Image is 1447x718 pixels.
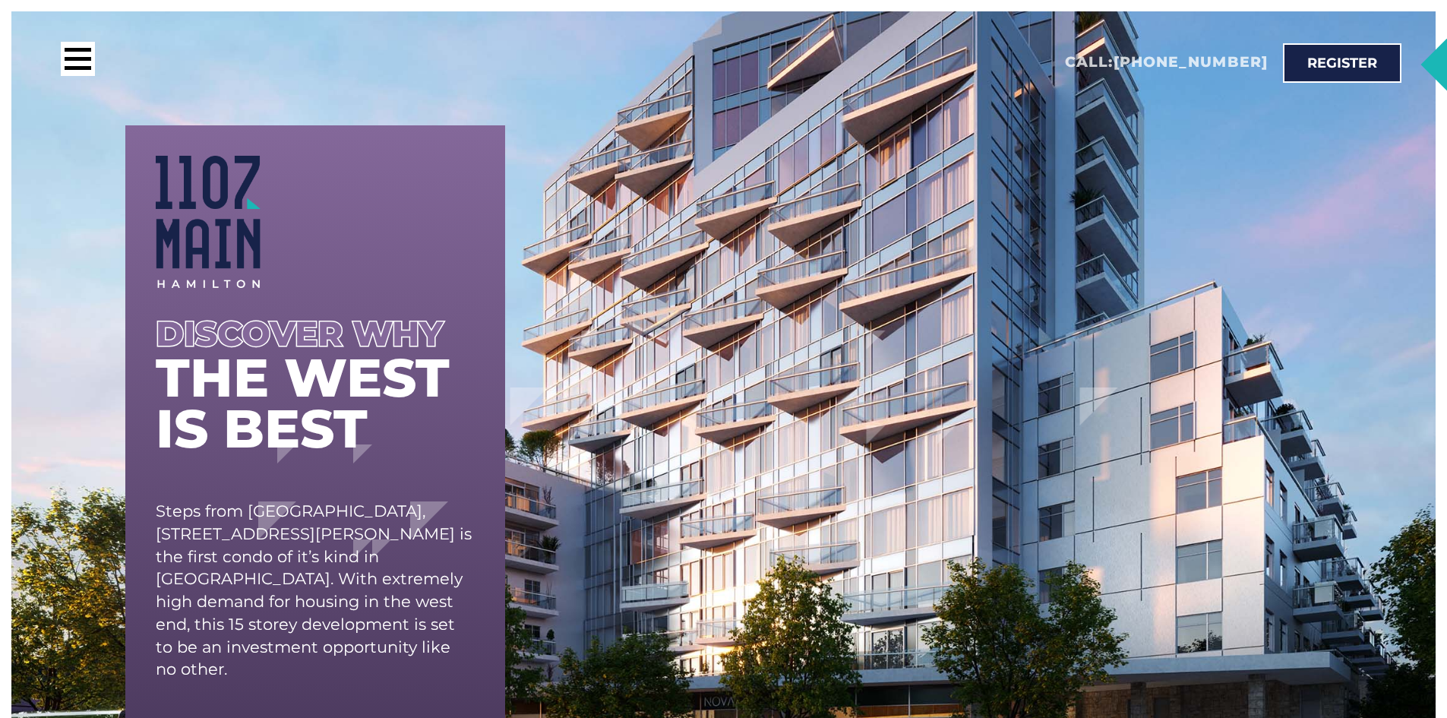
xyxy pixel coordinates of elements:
[1065,53,1268,72] h2: Call:
[1114,53,1268,71] a: [PHONE_NUMBER]
[1307,56,1377,70] span: Register
[156,318,475,350] div: Discover why
[156,500,475,681] p: Steps from [GEOGRAPHIC_DATA], [STREET_ADDRESS][PERSON_NAME] is the first condo of it’s kind in [G...
[1283,43,1401,83] a: Register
